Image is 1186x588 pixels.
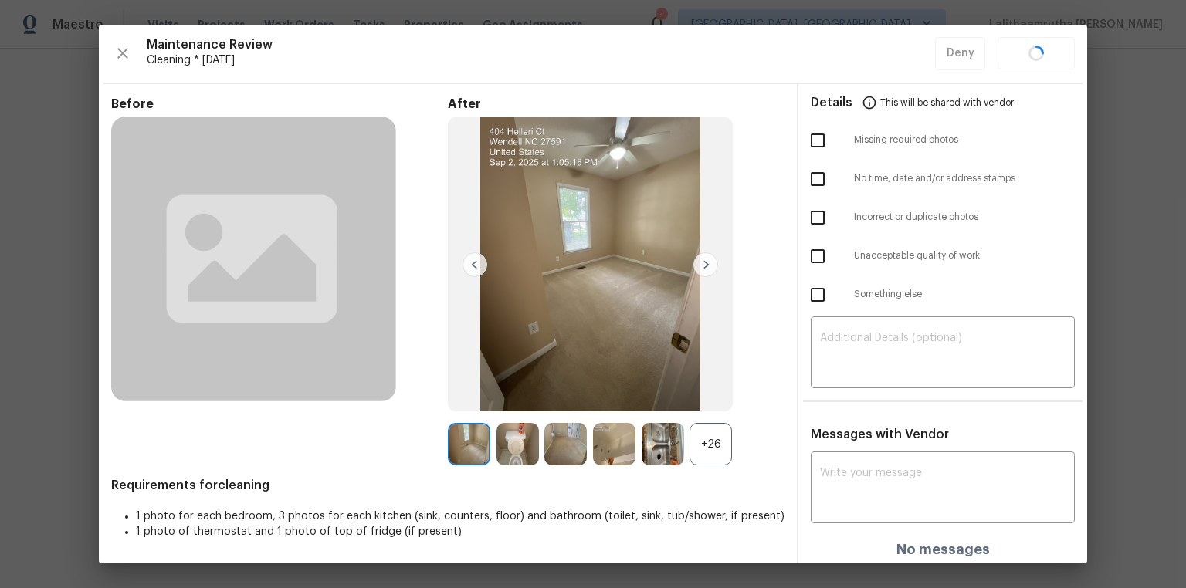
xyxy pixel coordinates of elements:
[896,542,990,557] h4: No messages
[854,211,1075,224] span: Incorrect or duplicate photos
[811,84,852,121] span: Details
[147,52,935,68] span: Cleaning * [DATE]
[854,172,1075,185] span: No time, date and/or address stamps
[111,478,784,493] span: Requirements for cleaning
[136,524,784,539] li: 1 photo of thermostat and 1 photo of top of fridge (if present)
[690,423,732,465] div: +26
[854,133,1075,147] span: Missing required photos
[448,96,784,112] span: After
[136,509,784,524] li: 1 photo for each bedroom, 3 photos for each kitchen (sink, counters, floor) and bathroom (toilet,...
[463,252,487,277] img: left-chevron-button-url
[798,121,1087,160] div: Missing required photos
[111,96,448,112] span: Before
[798,275,1087,314] div: Something else
[854,249,1075,262] span: Unacceptable quality of work
[854,288,1075,301] span: Something else
[798,160,1087,198] div: No time, date and/or address stamps
[147,37,935,52] span: Maintenance Review
[798,237,1087,275] div: Unacceptable quality of work
[811,428,949,441] span: Messages with Vendor
[880,84,1014,121] span: This will be shared with vendor
[693,252,718,277] img: right-chevron-button-url
[798,198,1087,237] div: Incorrect or duplicate photos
